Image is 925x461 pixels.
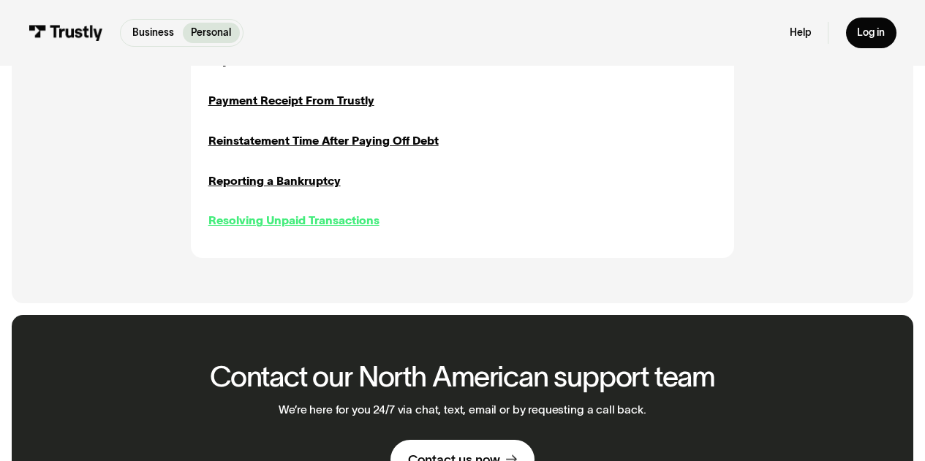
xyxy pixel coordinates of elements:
[191,26,231,41] p: Personal
[29,25,103,40] img: Trustly Logo
[846,18,896,47] a: Log in
[132,26,174,41] p: Business
[208,92,374,109] a: Payment Receipt From Trustly
[183,23,240,43] a: Personal
[124,23,182,43] a: Business
[208,132,439,149] a: Reinstatement Time After Paying Off Debt
[279,403,646,417] p: We’re here for you 24/7 via chat, text, email or by requesting a call back.
[208,212,380,229] a: Resolving Unpaid Transactions
[857,26,885,39] div: Log in
[210,361,715,392] h2: Contact our North American support team
[790,26,811,39] a: Help
[208,172,341,189] a: Reporting a Bankruptcy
